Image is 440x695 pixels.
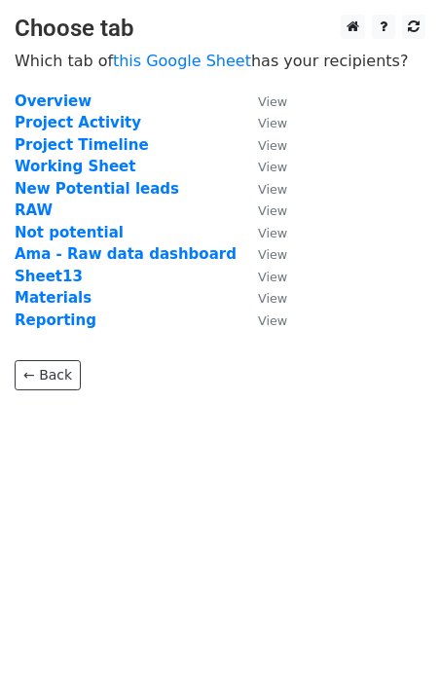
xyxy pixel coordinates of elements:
[15,201,53,219] a: RAW
[238,289,287,307] a: View
[238,136,287,154] a: View
[15,224,124,241] a: Not potential
[258,247,287,262] small: View
[15,114,141,131] a: Project Activity
[258,160,287,174] small: View
[258,226,287,240] small: View
[238,268,287,285] a: View
[15,360,81,390] a: ← Back
[258,203,287,218] small: View
[113,52,251,70] a: this Google Sheet
[15,311,96,329] a: Reporting
[238,158,287,175] a: View
[258,270,287,284] small: View
[15,51,425,71] p: Which tab of has your recipients?
[15,289,92,307] a: Materials
[258,116,287,130] small: View
[15,268,83,285] a: Sheet13
[15,180,179,198] a: New Potential leads
[238,92,287,110] a: View
[15,15,425,43] h3: Choose tab
[238,224,287,241] a: View
[238,114,287,131] a: View
[258,291,287,306] small: View
[258,313,287,328] small: View
[258,94,287,109] small: View
[15,158,135,175] a: Working Sheet
[15,92,92,110] a: Overview
[15,136,149,154] a: Project Timeline
[238,180,287,198] a: View
[238,245,287,263] a: View
[258,182,287,197] small: View
[238,311,287,329] a: View
[258,138,287,153] small: View
[238,201,287,219] a: View
[15,245,237,263] a: Ama - Raw data dashboard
